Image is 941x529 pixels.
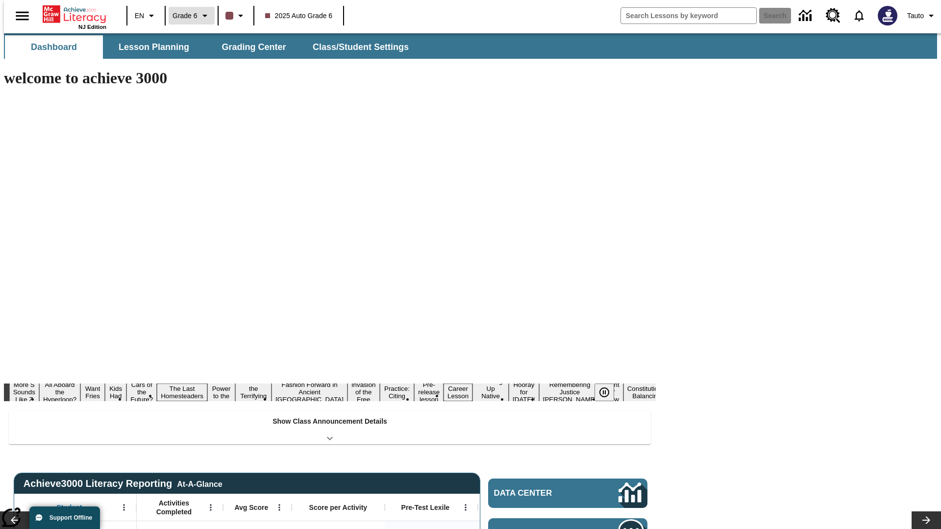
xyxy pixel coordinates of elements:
span: Grade 6 [173,11,198,21]
button: Open Menu [272,500,287,515]
button: Slide 13 Career Lesson [444,384,472,401]
a: Data Center [793,2,820,29]
button: Slide 7 Solar Power to the People [207,376,236,409]
button: Slide 16 Remembering Justice O'Connor [539,380,601,405]
button: Slide 12 Pre-release lesson [414,380,444,405]
span: 2025 Auto Grade 6 [265,11,333,21]
button: Dashboard [5,35,103,59]
span: Avg Score [234,503,268,512]
span: Score per Activity [309,503,368,512]
span: Pre-Test Lexile [401,503,450,512]
h1: welcome to achieve 3000 [4,69,656,87]
button: Open Menu [458,500,473,515]
span: Achieve3000 Literacy Reporting [24,478,223,489]
button: Open Menu [203,500,218,515]
button: Grading Center [205,35,303,59]
button: Support Offline [29,506,100,529]
button: Grade: Grade 6, Select a grade [169,7,215,24]
button: Select a new avatar [872,3,903,28]
button: Language: EN, Select a language [130,7,162,24]
input: search field [621,8,756,24]
button: Slide 14 Cooking Up Native Traditions [472,376,509,409]
span: EN [135,11,144,21]
span: Tauto [907,11,924,21]
button: Open Menu [117,500,131,515]
button: Open side menu [8,1,37,30]
button: Slide 4 Dirty Jobs Kids Had To Do [105,369,126,416]
div: SubNavbar [4,33,937,59]
button: Slide 1 More S Sounds Like Z [9,380,39,405]
div: Home [43,3,106,30]
div: Pause [594,384,624,401]
button: Class color is dark brown. Change class color [222,7,250,24]
span: Lesson Planning [119,42,189,53]
a: Data Center [488,479,647,508]
span: Support Offline [50,514,92,521]
button: Profile/Settings [903,7,941,24]
p: Show Class Announcement Details [272,416,387,427]
div: Show Class Announcement Details [9,410,651,444]
button: Slide 6 The Last Homesteaders [157,384,207,401]
button: Slide 10 The Invasion of the Free CD [347,372,380,412]
img: Avatar [878,6,897,25]
button: Class/Student Settings [305,35,417,59]
span: Class/Student Settings [313,42,409,53]
a: Resource Center, Will open in new tab [820,2,846,29]
span: Dashboard [31,42,77,53]
button: Slide 5 Cars of the Future? [126,380,157,405]
span: NJ Edition [78,24,106,30]
button: Slide 8 Attack of the Terrifying Tomatoes [235,376,272,409]
button: Pause [594,384,614,401]
button: Slide 15 Hooray for Constitution Day! [509,380,539,405]
a: Notifications [846,3,872,28]
div: SubNavbar [4,35,418,59]
button: Slide 11 Mixed Practice: Citing Evidence [380,376,415,409]
span: Student [56,503,82,512]
button: Lesson Planning [105,35,203,59]
button: Slide 2 All Aboard the Hyperloop? [39,380,80,405]
button: Slide 9 Fashion Forward in Ancient Rome [272,380,347,405]
button: Slide 3 Do You Want Fries With That? [80,369,105,416]
button: Slide 18 The Constitution's Balancing Act [623,376,670,409]
a: Home [43,4,106,24]
button: Lesson carousel, Next [912,511,941,529]
span: Data Center [494,488,586,498]
span: Grading Center [222,42,286,53]
div: At-A-Glance [177,478,222,489]
span: Activities Completed [142,499,206,516]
